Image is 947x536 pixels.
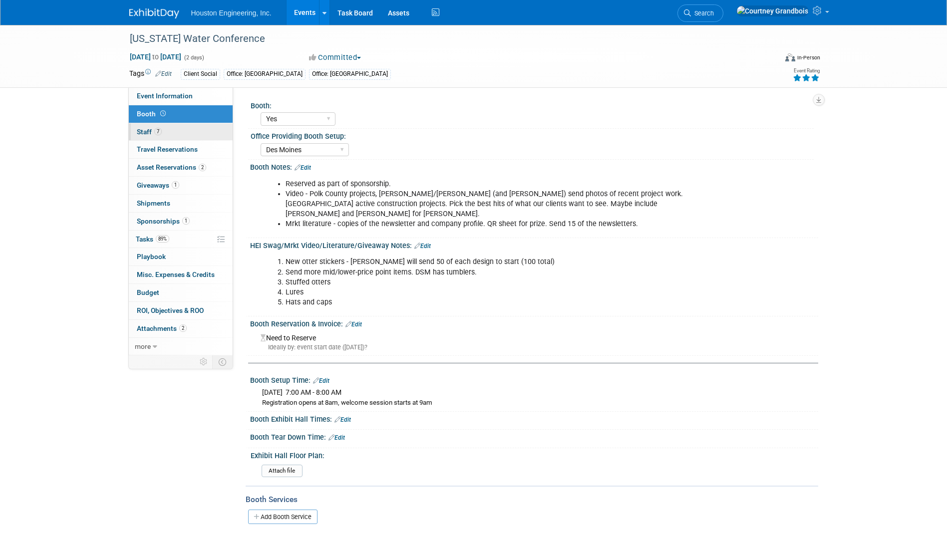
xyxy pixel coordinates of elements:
[129,302,233,319] a: ROI, Objectives & ROO
[129,231,233,248] a: Tasks89%
[129,284,233,301] a: Budget
[250,412,818,425] div: Booth Exhibit Hall Times:
[154,128,162,135] span: 7
[793,68,820,73] div: Event Rating
[212,355,233,368] td: Toggle Event Tabs
[286,179,702,189] li: Reserved as part of sponsorship.
[126,30,762,48] div: [US_STATE] Water Conference
[129,195,233,212] a: Shipments
[250,430,818,443] div: Booth Tear Down Time:
[691,9,714,17] span: Search
[414,243,431,250] a: Edit
[785,53,795,61] img: Format-Inperson.png
[137,199,170,207] span: Shipments
[151,53,160,61] span: to
[129,338,233,355] a: more
[129,52,182,61] span: [DATE] [DATE]
[137,288,159,296] span: Budget
[328,434,345,441] a: Edit
[183,54,204,61] span: (2 days)
[137,306,204,314] span: ROI, Objectives & ROO
[246,494,818,505] div: Booth Services
[129,68,172,80] td: Tags
[129,123,233,141] a: Staff7
[295,164,311,171] a: Edit
[137,181,179,189] span: Giveaways
[135,342,151,350] span: more
[156,235,169,243] span: 89%
[137,163,206,171] span: Asset Reservations
[137,145,198,153] span: Travel Reservations
[677,4,723,22] a: Search
[129,141,233,158] a: Travel Reservations
[155,70,172,77] a: Edit
[313,377,329,384] a: Edit
[286,257,702,267] li: New otter stickers - [PERSON_NAME] will send 50 of each design to start (100 total)
[250,238,818,251] div: HEI Swag/Mrkt Video/Literature/Giveaway Notes:
[182,217,190,225] span: 1
[309,69,391,79] div: Office: [GEOGRAPHIC_DATA]
[250,373,818,386] div: Booth Setup Time:
[797,54,820,61] div: In-Person
[286,219,702,229] li: Mrkt literature - copies of the newsletter and company profile. QR sheet for prize. Send 15 of th...
[129,8,179,18] img: ExhibitDay
[306,52,365,63] button: Committed
[251,129,814,141] div: Office Providing Booth Setup:
[286,297,702,307] li: Hats and caps
[286,287,702,297] li: Lures
[172,181,179,189] span: 1
[136,235,169,243] span: Tasks
[181,69,220,79] div: Client Social
[137,92,193,100] span: Event Information
[345,321,362,328] a: Edit
[250,316,818,329] div: Booth Reservation & Invoice:
[258,330,811,352] div: Need to Reserve
[137,128,162,136] span: Staff
[262,398,811,408] div: Registration opens at 8am, welcome session starts at 9am
[286,277,702,287] li: Stuffed otters
[286,268,702,277] li: Send more mid/lower-price point items. DSM has tumblers.
[334,416,351,423] a: Edit
[137,110,168,118] span: Booth
[199,164,206,171] span: 2
[191,9,272,17] span: Houston Engineering, Inc.
[129,248,233,266] a: Playbook
[129,87,233,105] a: Event Information
[137,270,215,278] span: Misc. Expenses & Credits
[736,5,809,16] img: Courtney Grandbois
[261,343,811,352] div: Ideally by: event start date ([DATE])?
[129,159,233,176] a: Asset Reservations2
[129,266,233,283] a: Misc. Expenses & Credits
[158,110,168,117] span: Booth not reserved yet
[179,324,187,332] span: 2
[129,105,233,123] a: Booth
[262,388,341,396] span: [DATE] 7:00 AM - 8:00 AM
[137,217,190,225] span: Sponsorships
[137,253,166,261] span: Playbook
[248,510,317,524] a: Add Booth Service
[129,320,233,337] a: Attachments2
[129,177,233,194] a: Giveaways1
[286,189,702,219] li: Video - Polk County projects, [PERSON_NAME]/[PERSON_NAME] (and [PERSON_NAME]) send photos of rece...
[718,52,821,67] div: Event Format
[251,98,814,111] div: Booth:
[251,448,814,461] div: Exhibit Hall Floor Plan:
[129,213,233,230] a: Sponsorships1
[137,324,187,332] span: Attachments
[250,160,818,173] div: Booth Notes:
[224,69,306,79] div: Office: [GEOGRAPHIC_DATA]
[195,355,213,368] td: Personalize Event Tab Strip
